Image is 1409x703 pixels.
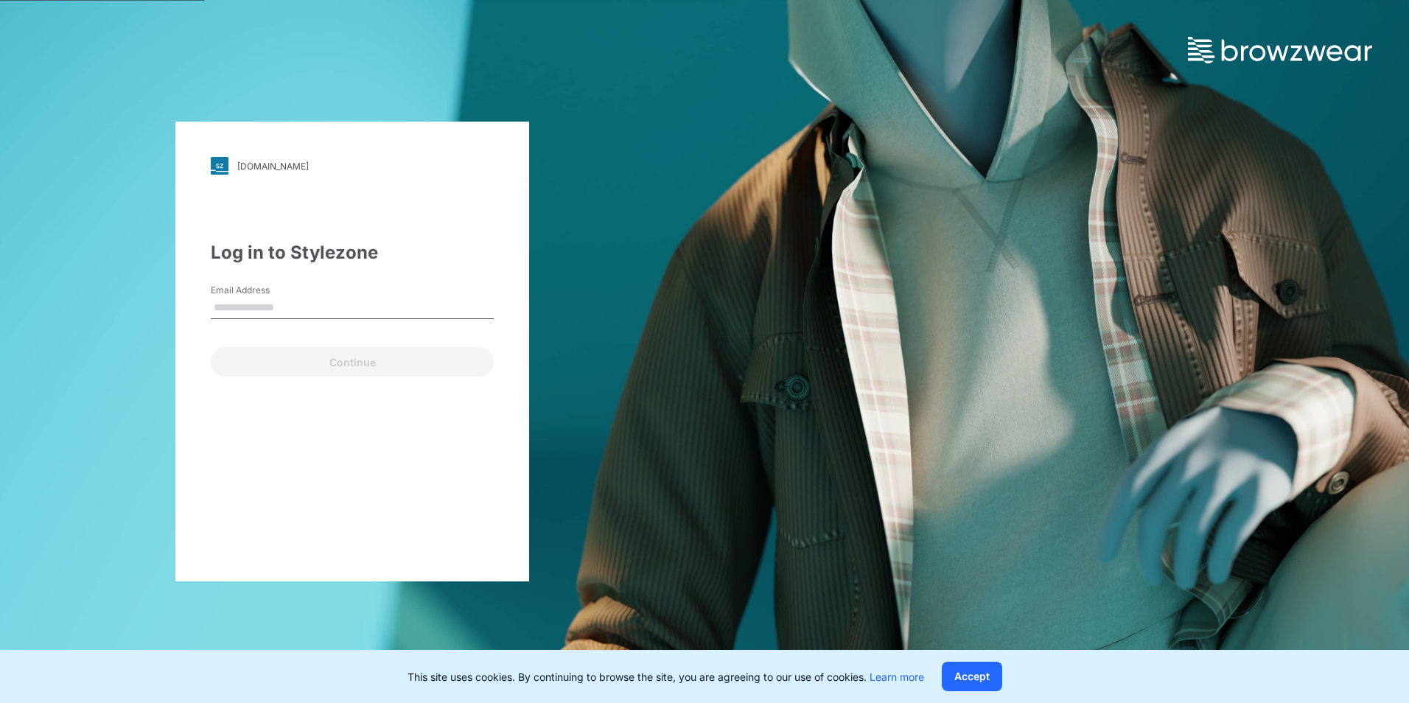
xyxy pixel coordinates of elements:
img: browzwear-logo.73288ffb.svg [1188,37,1372,63]
img: svg+xml;base64,PHN2ZyB3aWR0aD0iMjgiIGhlaWdodD0iMjgiIHZpZXdCb3g9IjAgMCAyOCAyOCIgZmlsbD0ibm9uZSIgeG... [211,157,228,175]
label: Email Address [211,284,314,297]
a: [DOMAIN_NAME] [211,157,494,175]
button: Accept [942,662,1002,691]
div: Log in to Stylezone [211,239,494,266]
div: [DOMAIN_NAME] [237,161,309,172]
a: Learn more [870,671,924,683]
p: This site uses cookies. By continuing to browse the site, you are agreeing to our use of cookies. [408,669,924,685]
